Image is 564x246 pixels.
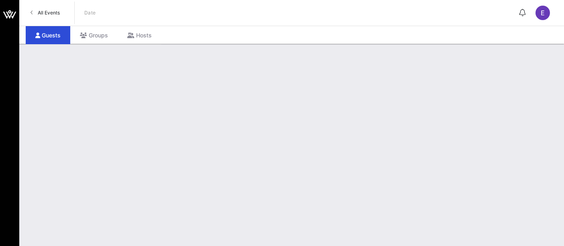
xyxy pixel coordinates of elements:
div: Hosts [118,26,161,44]
span: E [541,9,545,17]
span: All Events [38,10,60,16]
div: E [535,6,550,20]
p: Date [84,9,96,17]
div: Guests [26,26,70,44]
a: All Events [26,6,65,19]
div: Groups [70,26,118,44]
